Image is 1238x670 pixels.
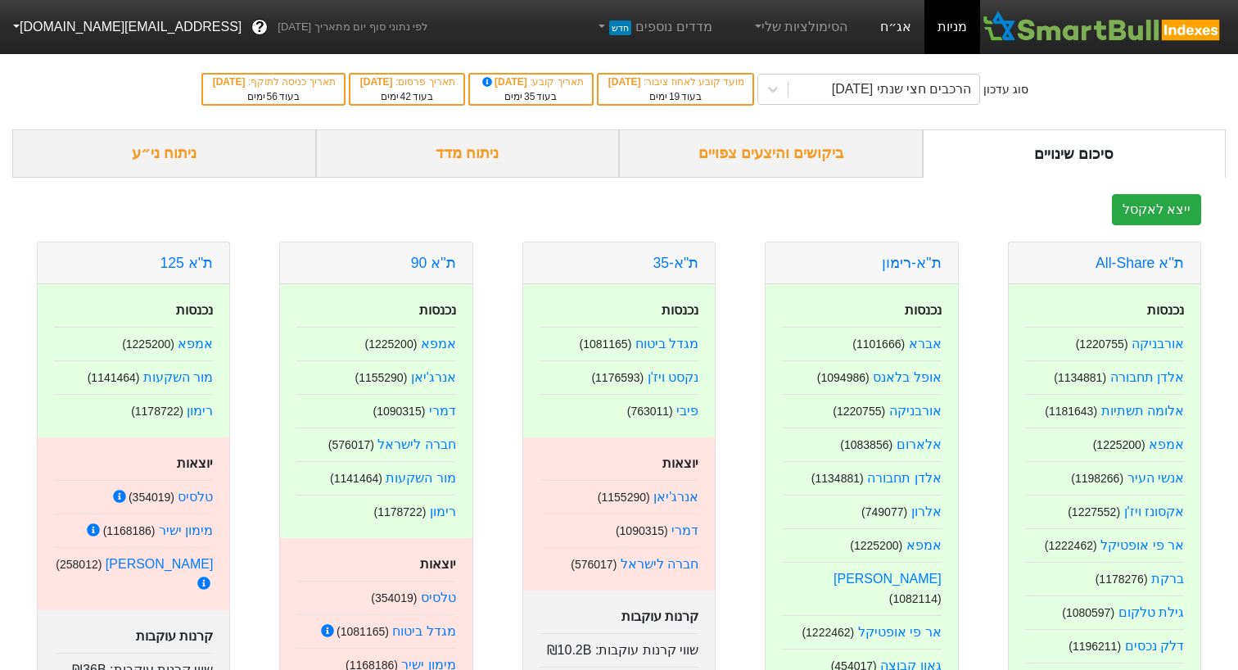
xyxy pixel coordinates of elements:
div: ניתוח ני״ע [12,129,316,178]
div: ביקושים והיצעים צפויים [619,129,923,178]
small: ( 576017 ) [571,558,617,571]
div: בעוד ימים [478,89,584,104]
small: ( 1141464 ) [88,371,140,384]
a: ברקת [1151,572,1184,586]
a: חברה לישראל [377,437,455,451]
a: מימון ישיר [159,523,213,537]
a: אנרג'יאן [411,370,456,384]
a: [PERSON_NAME] [834,572,942,586]
a: מגדל ביטוח [392,624,455,638]
a: טלסיס [178,490,213,504]
small: ( 1196211 ) [1069,640,1121,653]
a: הסימולציות שלי [745,11,855,43]
a: גילת טלקום [1118,605,1184,619]
a: טלסיס [421,591,456,604]
small: ( 1101666 ) [852,337,905,351]
small: ( 258012 ) [56,558,102,571]
div: בעוד ימים [607,89,744,104]
small: ( 1178276 ) [1096,573,1148,586]
small: ( 1080597 ) [1062,606,1114,619]
a: אלדן תחבורה [867,471,941,485]
a: אמפא [178,337,213,351]
small: ( 1082114 ) [889,592,942,605]
small: ( 576017 ) [328,438,374,451]
small: ( 1081165 ) [337,625,389,638]
a: אלדן תחבורה [1110,370,1184,384]
small: ( 1094986 ) [817,371,870,384]
a: רימון [430,505,456,518]
div: סיכום שינויים [923,129,1227,178]
a: אלארום [897,437,942,451]
strong: קרנות עוקבות [136,629,213,643]
span: [DATE] [213,76,248,88]
span: 19 [669,91,680,102]
a: אורבניקה [1132,337,1184,351]
small: ( 1181643 ) [1045,405,1097,418]
small: ( 1178722 ) [374,505,427,518]
span: לפי נתוני סוף יום מתאריך [DATE] [278,19,427,35]
a: ת''א-רימון [882,255,942,271]
a: אופל בלאנס [873,370,941,384]
div: תאריך כניסה לתוקף : [211,75,336,89]
strong: קרנות עוקבות [621,609,698,623]
a: חברה לישראל [621,557,698,571]
small: ( 1168186 ) [103,524,156,537]
div: סוג עדכון [983,81,1028,98]
a: אמפא [1149,437,1184,451]
div: תאריך פרסום : [359,75,455,89]
a: אברא [909,337,942,351]
span: [DATE] [480,76,531,88]
span: 56 [267,91,278,102]
div: שווי קרנות עוקבות : [540,633,698,660]
small: ( 763011 ) [627,405,673,418]
small: ( 749077 ) [861,505,907,518]
span: ? [255,16,264,38]
strong: נכנסות [662,303,698,317]
a: ת''א 125 [160,255,213,271]
a: נקסט ויז'ן [648,370,699,384]
small: ( 1134881 ) [1054,371,1106,384]
small: ( 1176593 ) [591,371,644,384]
a: פיבי [676,404,698,418]
strong: נכנסות [1147,303,1184,317]
a: מגדל ביטוח [635,337,698,351]
div: תאריך קובע : [478,75,584,89]
span: [DATE] [360,76,395,88]
div: הרכבים חצי שנתי [DATE] [832,79,972,99]
a: דמרי [429,404,456,418]
a: אר פי אופטיקל [1100,538,1184,552]
small: ( 354019 ) [129,491,174,504]
small: ( 1225200 ) [1093,438,1145,451]
small: ( 1178722 ) [131,405,183,418]
span: ₪10.2B [547,643,592,657]
small: ( 1081165 ) [579,337,631,351]
strong: יוצאות [662,456,698,470]
small: ( 1090315 ) [373,405,426,418]
strong: יוצאות [177,456,213,470]
span: 35 [524,91,535,102]
small: ( 1220755 ) [833,405,885,418]
small: ( 1225200 ) [850,539,902,552]
a: מדדים נוספיםחדש [589,11,719,43]
small: ( 1225200 ) [365,337,418,351]
small: ( 1141464 ) [330,472,382,485]
a: מור השקעות [143,370,213,384]
small: ( 1090315 ) [616,524,668,537]
strong: נכנסות [176,303,213,317]
a: ת"א-35 [653,255,699,271]
small: ( 1134881 ) [811,472,864,485]
small: ( 1198266 ) [1071,472,1123,485]
a: דלק נכסים [1125,639,1184,653]
small: ( 1222462 ) [1045,539,1097,552]
span: חדש [609,20,631,35]
small: ( 354019 ) [371,591,417,604]
strong: נכנסות [905,303,942,317]
small: ( 1083856 ) [840,438,892,451]
a: ת''א All-Share [1096,255,1184,271]
button: ייצא לאקסל [1112,194,1201,225]
strong: נכנסות [419,303,456,317]
small: ( 1227552 ) [1068,505,1120,518]
a: אמפא [906,538,942,552]
div: ניתוח מדד [316,129,620,178]
small: ( 1155290 ) [598,491,650,504]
